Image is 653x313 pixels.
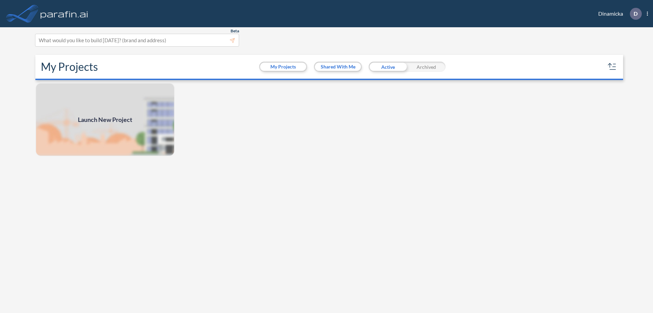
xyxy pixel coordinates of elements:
[231,28,239,34] span: Beta
[634,11,638,17] p: D
[35,83,175,156] a: Launch New Project
[39,7,89,20] img: logo
[35,83,175,156] img: add
[607,61,618,72] button: sort
[315,63,361,71] button: Shared With Me
[41,60,98,73] h2: My Projects
[78,115,132,124] span: Launch New Project
[588,8,648,20] div: Dinamicka
[369,62,407,72] div: Active
[260,63,306,71] button: My Projects
[407,62,446,72] div: Archived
